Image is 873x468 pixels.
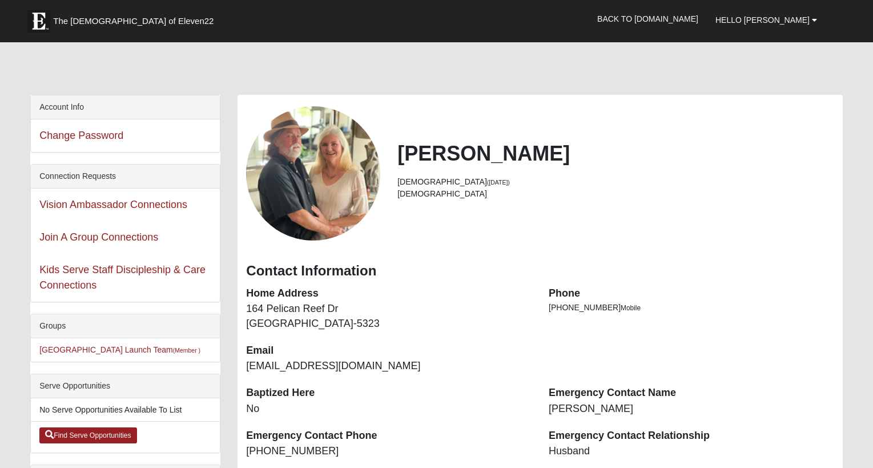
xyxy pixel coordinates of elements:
dd: Husband [549,444,834,459]
a: View Fullsize Photo [246,106,380,241]
dd: [PHONE_NUMBER] [246,444,532,459]
dt: Emergency Contact Name [549,386,834,401]
dd: 164 Pelican Reef Dr [GEOGRAPHIC_DATA]-5323 [246,302,532,331]
a: [GEOGRAPHIC_DATA] Launch Team(Member ) [39,345,200,354]
small: ([DATE]) [487,179,510,186]
li: [PHONE_NUMBER] [549,302,834,314]
small: (Member ) [173,347,200,354]
h3: Contact Information [246,263,834,279]
dt: Phone [549,286,834,301]
span: The [DEMOGRAPHIC_DATA] of Eleven22 [53,15,214,27]
span: Hello [PERSON_NAME] [715,15,810,25]
a: Join A Group Connections [39,231,158,243]
span: Mobile [621,304,641,312]
dd: No [246,402,532,417]
div: Serve Opportunities [31,374,220,398]
a: Find Serve Opportunities [39,427,137,443]
h2: [PERSON_NAME] [397,141,834,166]
img: Eleven22 logo [27,10,50,33]
dt: Emergency Contact Relationship [549,429,834,443]
a: Change Password [39,130,123,141]
li: No Serve Opportunities Available To List [31,398,220,422]
li: [DEMOGRAPHIC_DATA] [397,176,834,188]
div: Connection Requests [31,165,220,189]
a: Hello [PERSON_NAME] [707,6,826,34]
div: Account Info [31,95,220,119]
dt: Baptized Here [246,386,532,401]
dd: [PERSON_NAME] [549,402,834,417]
a: Back to [DOMAIN_NAME] [589,5,707,33]
dt: Emergency Contact Phone [246,429,532,443]
a: Vision Ambassador Connections [39,199,187,210]
dd: [EMAIL_ADDRESS][DOMAIN_NAME] [246,359,532,374]
a: Kids Serve Staff Discipleship & Care Connections [39,264,206,291]
div: Groups [31,314,220,338]
a: The [DEMOGRAPHIC_DATA] of Eleven22 [22,4,250,33]
dt: Email [246,343,532,358]
dt: Home Address [246,286,532,301]
li: [DEMOGRAPHIC_DATA] [397,188,834,200]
